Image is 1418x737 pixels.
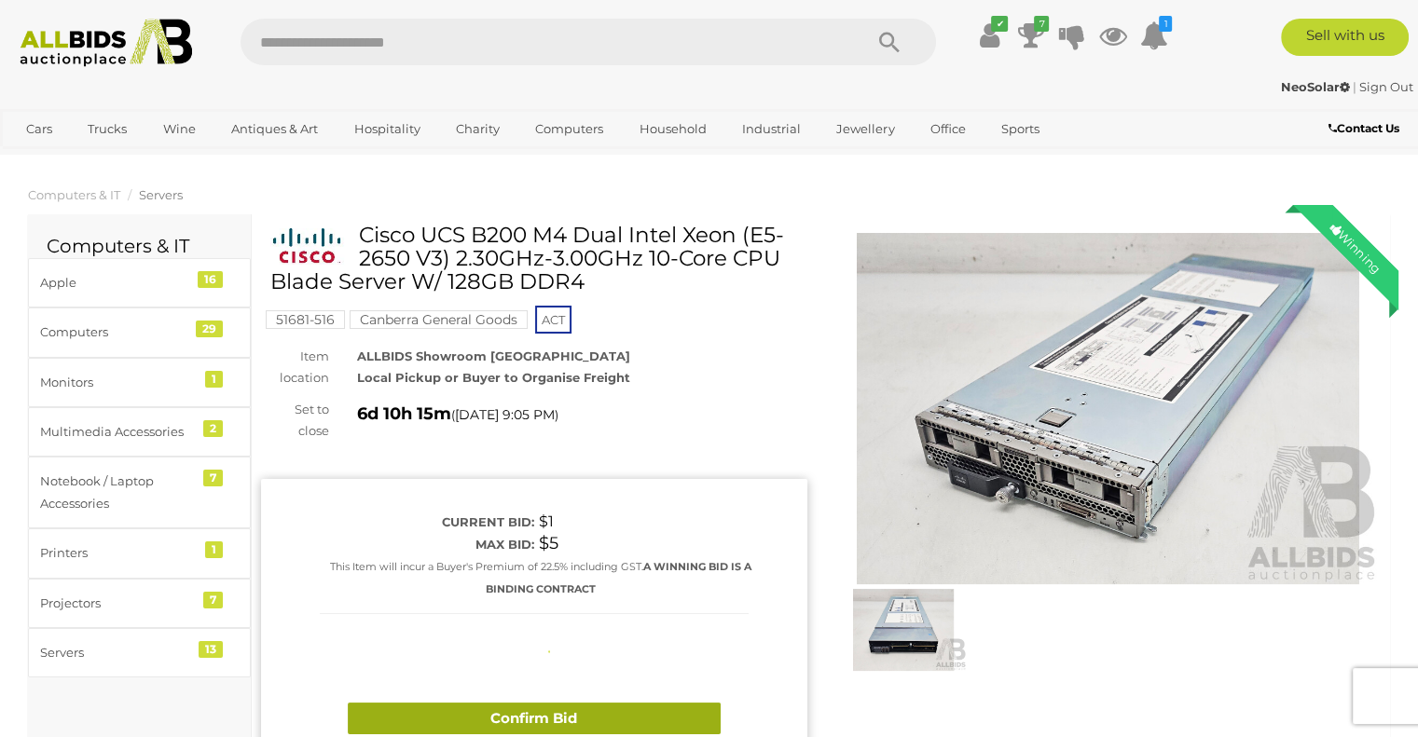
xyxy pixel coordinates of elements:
h1: Cisco UCS B200 M4 Dual Intel Xeon (E5-2650 V3) 2.30GHz-3.00GHz 10-Core CPU Blade Server W/ 128GB ... [270,224,803,294]
div: Max bid: [320,534,534,555]
div: Multimedia Accessories [40,421,194,443]
strong: NeoSolar [1281,79,1350,94]
button: Confirm Bid [348,703,721,735]
a: Sports [989,114,1052,144]
div: Winning [1313,205,1398,291]
a: Monitors 1 [28,358,251,407]
mark: 51681-516 [266,310,345,329]
a: Antiques & Art [219,114,330,144]
div: 1 [205,371,223,388]
h2: Computers & IT [47,236,232,256]
a: Sign Out [1359,79,1413,94]
mark: Canberra General Goods [350,310,528,329]
b: A WINNING BID IS A BINDING CONTRACT [486,560,751,594]
img: Cisco UCS B200 M4 Dual Intel Xeon (E5-2650 V3) 2.30GHz-3.00GHz 10-Core CPU Blade Server W/ 128GB ... [835,233,1382,584]
img: Cisco UCS B200 M4 Dual Intel Xeon (E5-2650 V3) 2.30GHz-3.00GHz 10-Core CPU Blade Server W/ 128GB ... [270,228,345,265]
a: Computers [523,114,615,144]
i: 1 [1159,16,1172,32]
a: Servers [139,187,183,202]
a: Notebook / Laptop Accessories 7 [28,457,251,528]
a: Industrial [730,114,813,144]
a: Servers 13 [28,628,251,677]
div: 7 [203,470,223,486]
a: Wine [151,114,208,144]
b: Contact Us [1329,121,1399,135]
i: ✔ [991,16,1008,32]
img: Allbids.com.au [10,19,202,67]
div: Notebook / Laptop Accessories [40,471,194,514]
div: 2 [203,420,223,437]
strong: ALLBIDS Showroom [GEOGRAPHIC_DATA] [357,348,630,363]
div: 29 [196,321,223,337]
a: Charity [444,114,512,144]
a: 7 [1016,19,1044,52]
a: Canberra General Goods [350,312,528,327]
a: Apple 16 [28,258,251,307]
i: 7 [1034,16,1049,32]
div: Servers [40,642,194,663]
a: Multimedia Accessories 2 [28,407,251,457]
small: This Item will incur a Buyer's Premium of 22.5% including GST. [330,560,751,594]
a: 51681-516 [266,312,345,327]
a: 1 [1139,19,1167,52]
a: Jewellery [824,114,906,144]
a: Contact Us [1329,118,1404,139]
a: Computers 29 [28,307,251,357]
div: Item location [247,346,343,389]
div: Computers [40,321,194,343]
div: Current bid: [320,512,534,533]
span: $1 [539,512,554,530]
div: Apple [40,272,194,293]
span: [DATE] 9:05 PM [455,406,555,423]
div: 7 [203,592,223,608]
img: Cisco UCS B200 M4 Dual Intel Xeon (E5-2650 V3) 2.30GHz-3.00GHz 10-Core CPU Blade Server W/ 128GB ... [840,589,967,671]
strong: 6d 10h 15m [357,403,451,424]
a: Office [918,114,978,144]
a: NeoSolar [1281,79,1353,94]
span: ( ) [451,407,558,422]
div: Monitors [40,372,194,393]
div: Set to close [247,399,343,443]
a: ✔ [975,19,1003,52]
strong: Local Pickup or Buyer to Organise Freight [357,370,630,385]
a: [GEOGRAPHIC_DATA] [14,144,171,175]
a: Sell with us [1281,19,1409,56]
span: ACT [535,306,571,334]
div: 1 [205,541,223,558]
a: Hospitality [342,114,433,144]
span: | [1353,79,1356,94]
a: Cars [14,114,64,144]
a: Projectors 7 [28,579,251,628]
div: Projectors [40,593,194,614]
div: 13 [199,641,223,658]
button: Search [843,19,936,65]
a: Computers & IT [28,187,120,202]
a: Trucks [76,114,139,144]
div: 16 [198,271,223,288]
a: Printers 1 [28,528,251,578]
a: Household [627,114,719,144]
div: Printers [40,542,194,564]
span: $5 [539,533,558,553]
